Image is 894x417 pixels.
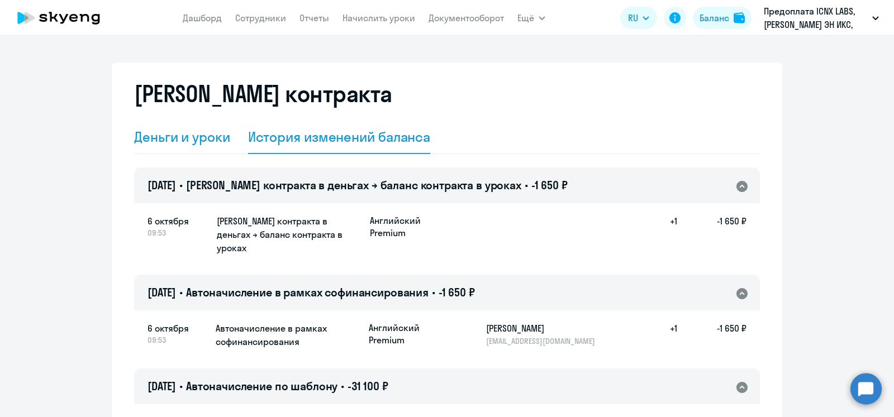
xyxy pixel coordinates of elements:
span: 6 октября [148,214,208,228]
h5: Автоначисление в рамках софинансирования [216,322,360,348]
h5: -1 650 ₽ [677,322,746,346]
span: -1 650 ₽ [531,178,568,192]
h2: [PERSON_NAME] контракта [134,80,392,107]
div: Деньги и уроки [134,128,230,146]
span: [PERSON_NAME] контракта в деньгах → баланс контракта в уроках [186,178,521,192]
span: • [432,285,435,299]
a: Документооборот [429,12,504,23]
a: Дашборд [183,12,222,23]
span: • [179,285,183,299]
span: • [525,178,528,192]
h5: +1 [641,322,677,346]
span: 09:53 [148,228,208,238]
span: [DATE] [148,178,176,192]
span: 6 октября [148,322,207,335]
span: 09:53 [148,335,207,345]
span: [DATE] [148,285,176,299]
span: Автоначисление по шаблону [186,379,337,393]
span: -31 100 ₽ [348,379,388,393]
button: Предоплата ICNX LABS, [PERSON_NAME] ЭН ИКС, ООО [758,4,885,31]
div: История изменений баланса [248,128,431,146]
span: • [341,379,344,393]
p: Английский Premium [370,214,454,239]
a: Начислить уроки [343,12,415,23]
span: Автоначисление в рамках софинансирования [186,285,429,299]
p: Предоплата ICNX LABS, [PERSON_NAME] ЭН ИКС, ООО [764,4,868,31]
span: • [179,178,183,192]
button: RU [620,7,657,29]
h5: [PERSON_NAME] контракта в деньгах → баланс контракта в уроках [217,214,361,255]
span: -1 650 ₽ [439,285,475,299]
img: balance [734,12,745,23]
p: Английский Premium [369,322,453,346]
span: RU [628,11,638,25]
p: [EMAIL_ADDRESS][DOMAIN_NAME] [486,336,601,346]
h5: +1 [641,214,677,256]
a: Отчеты [299,12,329,23]
span: Ещё [517,11,534,25]
button: Ещё [517,7,545,29]
button: Балансbalance [693,7,752,29]
span: [DATE] [148,379,176,393]
h5: [PERSON_NAME] [486,322,601,335]
h5: -1 650 ₽ [677,214,746,256]
div: Баланс [700,11,729,25]
span: • [179,379,183,393]
a: Сотрудники [235,12,286,23]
